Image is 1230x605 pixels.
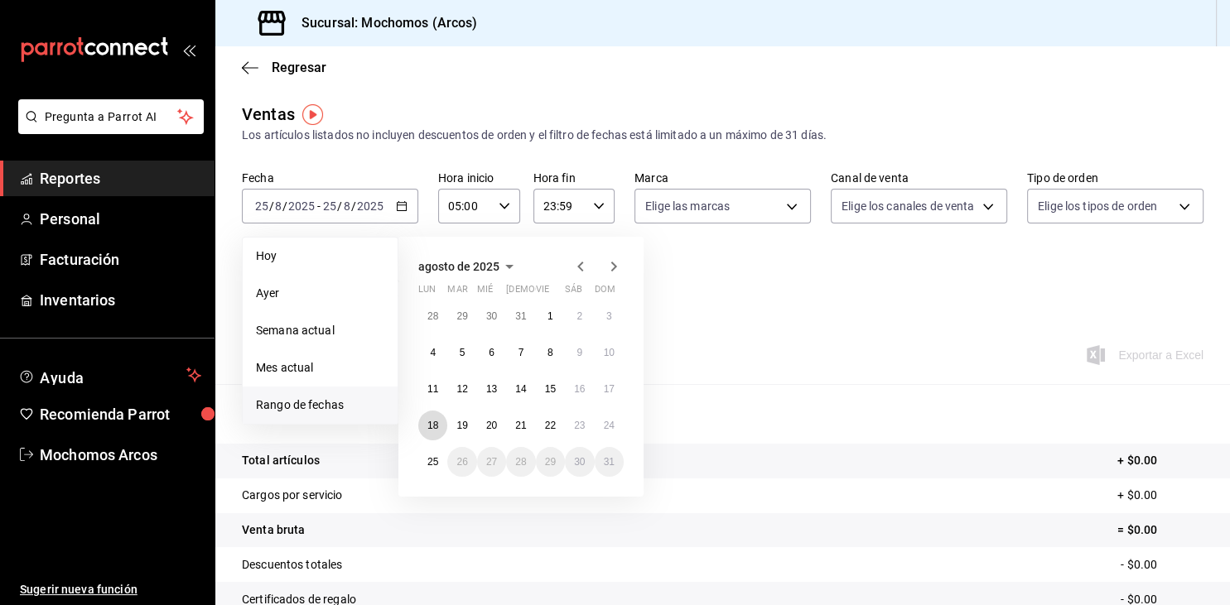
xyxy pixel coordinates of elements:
[242,452,320,469] p: Total artículos
[456,456,467,468] abbr: 26 de agosto de 2025
[456,420,467,431] abbr: 19 de agosto de 2025
[438,172,520,184] label: Hora inicio
[272,60,326,75] span: Regresar
[536,374,565,404] button: 15 de agosto de 2025
[545,383,556,395] abbr: 15 de agosto de 2025
[427,456,438,468] abbr: 25 de agosto de 2025
[486,420,497,431] abbr: 20 de agosto de 2025
[595,447,624,477] button: 31 de agosto de 2025
[322,199,337,213] input: --
[242,521,305,539] p: Venta bruta
[565,447,594,477] button: 30 de agosto de 2025
[565,411,594,440] button: 23 de agosto de 2025
[477,374,506,404] button: 13 de agosto de 2025
[256,285,384,302] span: Ayer
[831,172,1007,184] label: Canal de venta
[506,447,535,477] button: 28 de agosto de 2025
[477,301,506,331] button: 30 de julio de 2025
[634,172,811,184] label: Marca
[536,284,549,301] abbr: viernes
[565,374,594,404] button: 16 de agosto de 2025
[456,310,467,322] abbr: 29 de julio de 2025
[1117,487,1203,504] p: + $0.00
[430,347,436,358] abbr: 4 de agosto de 2025
[418,301,447,331] button: 28 de julio de 2025
[477,447,506,477] button: 27 de agosto de 2025
[418,284,436,301] abbr: lunes
[515,456,526,468] abbr: 28 de agosto de 2025
[595,411,624,440] button: 24 de agosto de 2025
[447,301,476,331] button: 29 de julio de 2025
[447,447,476,477] button: 26 de agosto de 2025
[256,247,384,265] span: Hoy
[40,403,201,425] span: Recomienda Parrot
[477,284,493,301] abbr: miércoles
[574,383,585,395] abbr: 16 de agosto de 2025
[256,359,384,377] span: Mes actual
[477,338,506,367] button: 6 de agosto de 2025
[317,199,321,213] span: -
[18,99,204,134] button: Pregunta a Parrot AI
[565,338,594,367] button: 9 de agosto de 2025
[547,310,553,322] abbr: 1 de agosto de 2025
[447,284,467,301] abbr: martes
[574,456,585,468] abbr: 30 de agosto de 2025
[418,411,447,440] button: 18 de agosto de 2025
[565,284,582,301] abbr: sábado
[418,338,447,367] button: 4 de agosto de 2025
[645,198,730,214] span: Elige las marcas
[460,347,465,358] abbr: 5 de agosto de 2025
[604,420,615,431] abbr: 24 de agosto de 2025
[604,383,615,395] abbr: 17 de agosto de 2025
[842,198,974,214] span: Elige los canales de venta
[506,284,604,301] abbr: jueves
[351,199,356,213] span: /
[242,556,342,574] p: Descuentos totales
[536,338,565,367] button: 8 de agosto de 2025
[606,310,612,322] abbr: 3 de agosto de 2025
[337,199,342,213] span: /
[565,301,594,331] button: 2 de agosto de 2025
[356,199,384,213] input: ----
[427,420,438,431] abbr: 18 de agosto de 2025
[506,411,535,440] button: 21 de agosto de 2025
[40,248,201,271] span: Facturación
[536,447,565,477] button: 29 de agosto de 2025
[427,383,438,395] abbr: 11 de agosto de 2025
[40,444,201,466] span: Mochomos Arcos
[45,108,178,126] span: Pregunta a Parrot AI
[288,13,477,33] h3: Sucursal: Mochomos (Arcos)
[418,260,499,273] span: agosto de 2025
[418,257,519,276] button: agosto de 2025
[536,411,565,440] button: 22 de agosto de 2025
[302,104,323,125] img: Tooltip marker
[287,199,316,213] input: ----
[506,301,535,331] button: 31 de julio de 2025
[343,199,351,213] input: --
[547,347,553,358] abbr: 8 de agosto de 2025
[506,338,535,367] button: 7 de agosto de 2025
[1027,172,1203,184] label: Tipo de orden
[12,120,204,137] a: Pregunta a Parrot AI
[40,289,201,311] span: Inventarios
[515,383,526,395] abbr: 14 de agosto de 2025
[40,167,201,190] span: Reportes
[1038,198,1157,214] span: Elige los tipos de orden
[1117,521,1203,539] p: = $0.00
[574,420,585,431] abbr: 23 de agosto de 2025
[1117,452,1203,469] p: + $0.00
[576,347,582,358] abbr: 9 de agosto de 2025
[254,199,269,213] input: --
[40,208,201,230] span: Personal
[604,456,615,468] abbr: 31 de agosto de 2025
[545,420,556,431] abbr: 22 de agosto de 2025
[486,456,497,468] abbr: 27 de agosto de 2025
[447,374,476,404] button: 12 de agosto de 2025
[515,420,526,431] abbr: 21 de agosto de 2025
[182,43,195,56] button: open_drawer_menu
[242,127,1203,144] div: Los artículos listados no incluyen descuentos de orden y el filtro de fechas está limitado a un m...
[242,404,1203,424] p: Resumen
[486,310,497,322] abbr: 30 de julio de 2025
[282,199,287,213] span: /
